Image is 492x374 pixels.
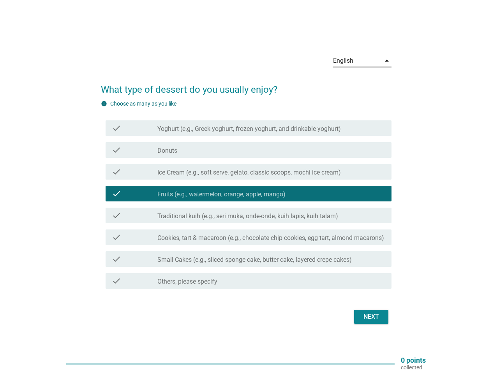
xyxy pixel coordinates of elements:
[112,211,121,220] i: check
[157,169,341,176] label: Ice Cream (e.g., soft serve, gelato, classic scoops, mochi ice cream)
[101,75,391,97] h2: What type of dessert do you usually enjoy?
[157,191,286,198] label: Fruits (e.g., watermelon, orange, apple, mango)
[157,256,352,264] label: Small Cakes (e.g., sliced sponge cake, butter cake, layered crepe cakes)
[382,56,391,65] i: arrow_drop_down
[101,101,107,107] i: info
[354,310,388,324] button: Next
[401,364,426,371] p: collected
[112,145,121,155] i: check
[157,278,217,286] label: Others, please specify
[112,123,121,133] i: check
[110,101,176,107] label: Choose as many as you like
[112,189,121,198] i: check
[333,57,353,64] div: English
[112,254,121,264] i: check
[401,357,426,364] p: 0 points
[157,234,384,242] label: Cookies, tart & macaroon (e.g., chocolate chip cookies, egg tart, almond macarons)
[157,125,341,133] label: Yoghurt (e.g., Greek yoghurt, frozen yoghurt, and drinkable yoghurt)
[112,276,121,286] i: check
[360,312,382,321] div: Next
[112,167,121,176] i: check
[112,233,121,242] i: check
[157,212,338,220] label: Traditional kuih (e.g., seri muka, onde-onde, kuih lapis, kuih talam)
[157,147,177,155] label: Donuts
